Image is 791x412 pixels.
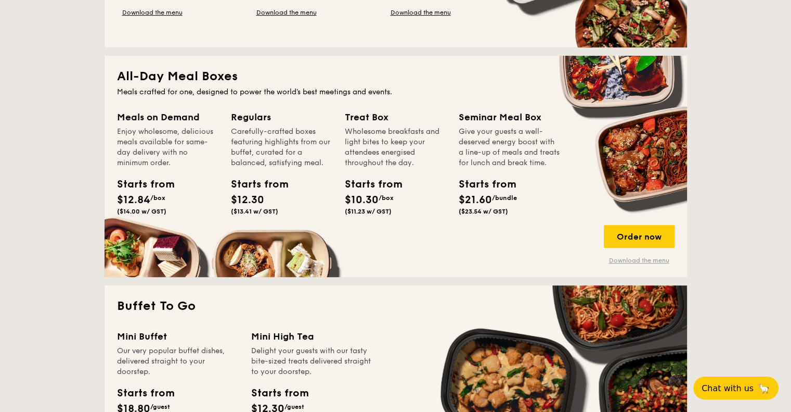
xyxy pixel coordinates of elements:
div: Treat Box [345,110,446,124]
div: Our very popular buffet dishes, delivered straight to your doorstep. [117,346,239,377]
div: Give your guests a well-deserved energy boost with a line-up of meals and treats for lunch and br... [459,127,560,168]
div: Carefully-crafted boxes featuring highlights from our buffet, curated for a balanced, satisfying ... [231,127,332,168]
a: Download the menu [604,256,675,265]
span: Chat with us [702,383,754,393]
h2: Buffet To Go [117,298,675,315]
div: Regulars [231,110,332,124]
div: Starts from [251,385,308,401]
div: Order now [604,225,675,248]
div: Mini Buffet [117,329,239,344]
h2: All-Day Meal Boxes [117,68,675,85]
span: ($13.41 w/ GST) [231,208,278,215]
span: /guest [284,403,304,410]
span: $10.30 [345,194,379,206]
span: $21.60 [459,194,492,206]
div: Seminar Meal Box [459,110,560,124]
a: Download the menu [385,8,456,17]
div: Starts from [117,385,174,401]
span: /bundle [492,194,517,202]
div: Meals crafted for one, designed to power the world's best meetings and events. [117,87,675,97]
span: /box [379,194,394,202]
span: ($11.23 w/ GST) [345,208,392,215]
div: Starts from [345,177,392,192]
span: 🦙 [758,382,770,394]
div: Starts from [231,177,278,192]
div: Delight your guests with our tasty bite-sized treats delivered straight to your doorstep. [251,346,373,377]
a: Download the menu [117,8,188,17]
span: $12.84 [117,194,150,206]
span: /guest [150,403,170,410]
div: Starts from [117,177,164,192]
span: $12.30 [231,194,264,206]
div: Wholesome breakfasts and light bites to keep your attendees energised throughout the day. [345,127,446,168]
div: Mini High Tea [251,329,373,344]
span: /box [150,194,165,202]
button: Chat with us🦙 [693,377,779,399]
a: Download the menu [251,8,322,17]
div: Enjoy wholesome, delicious meals available for same-day delivery with no minimum order. [117,127,218,168]
span: ($14.00 w/ GST) [117,208,166,215]
span: ($23.54 w/ GST) [459,208,508,215]
div: Meals on Demand [117,110,218,124]
div: Starts from [459,177,505,192]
